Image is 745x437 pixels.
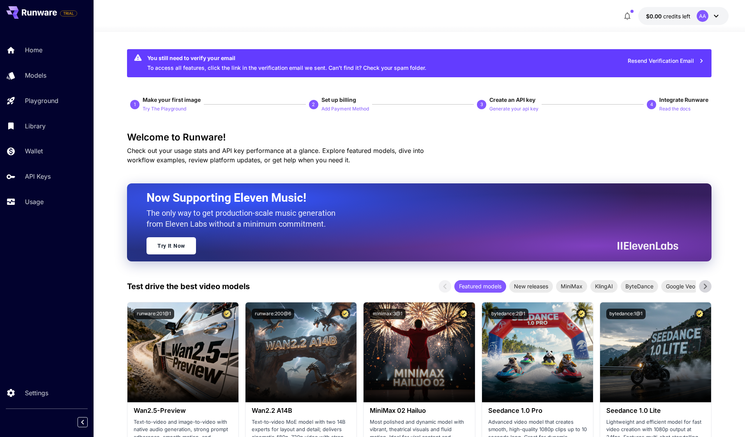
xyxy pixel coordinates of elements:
[147,190,673,205] h2: Now Supporting Eleven Music!
[25,121,46,131] p: Library
[454,280,506,293] div: Featured models
[556,280,587,293] div: MiniMax
[83,415,94,429] div: Collapse sidebar
[370,309,406,319] button: minimax:3@1
[364,302,475,402] img: alt
[697,10,708,22] div: AA
[606,309,646,319] button: bytedance:1@1
[606,407,705,414] h3: Seedance 1.0 Lite
[600,302,711,402] img: alt
[25,146,43,156] p: Wallet
[78,417,88,427] button: Collapse sidebar
[646,13,663,20] span: $0.00
[25,71,46,80] p: Models
[127,147,424,164] span: Check out your usage stats and API key performance at a glance. Explore featured models, dive int...
[60,11,77,16] span: TRIAL
[143,96,201,103] span: Make your first image
[321,96,356,103] span: Set up billing
[488,309,528,319] button: bytedance:2@1
[650,101,653,108] p: 4
[25,172,51,181] p: API Keys
[482,302,593,402] img: alt
[147,54,426,62] div: You still need to verify your email
[488,407,587,414] h3: Seedance 1.0 Pro
[60,9,77,18] span: Add your payment card to enable full platform functionality.
[147,208,341,229] p: The only way to get production-scale music generation from Eleven Labs without a minimum commitment.
[321,105,369,113] p: Add Payment Method
[694,309,705,319] button: Certified Model – Vetted for best performance and includes a commercial license.
[489,105,538,113] p: Generate your api key
[663,13,690,20] span: credits left
[509,282,553,290] span: New releases
[458,309,469,319] button: Certified Model – Vetted for best performance and includes a commercial license.
[222,309,232,319] button: Certified Model – Vetted for best performance and includes a commercial license.
[621,280,658,293] div: ByteDance
[489,104,538,113] button: Generate your api key
[245,302,357,402] img: alt
[252,407,350,414] h3: Wan2.2 A14B
[321,104,369,113] button: Add Payment Method
[661,280,700,293] div: Google Veo
[659,96,708,103] span: Integrate Runware
[454,282,506,290] span: Featured models
[340,309,350,319] button: Certified Model – Vetted for best performance and includes a commercial license.
[127,302,238,402] img: alt
[370,407,468,414] h3: MiniMax 02 Hailuo
[25,45,42,55] p: Home
[556,282,587,290] span: MiniMax
[25,197,44,206] p: Usage
[590,280,618,293] div: KlingAI
[25,96,58,105] p: Playground
[623,53,708,69] button: Resend Verification Email
[646,12,690,20] div: $0.00
[252,309,294,319] button: runware:200@6
[659,105,690,113] p: Read the docs
[134,309,174,319] button: runware:201@1
[134,407,232,414] h3: Wan2.5-Preview
[25,388,48,398] p: Settings
[127,132,711,143] h3: Welcome to Runware!
[661,282,700,290] span: Google Veo
[147,237,196,254] a: Try It Now
[127,281,250,292] p: Test drive the best video models
[509,280,553,293] div: New releases
[489,96,535,103] span: Create an API key
[621,282,658,290] span: ByteDance
[147,52,426,75] div: To access all features, click the link in the verification email we sent. Can’t find it? Check yo...
[480,101,483,108] p: 3
[312,101,315,108] p: 2
[638,7,729,25] button: $0.00AA
[590,282,618,290] span: KlingAI
[576,309,587,319] button: Certified Model – Vetted for best performance and includes a commercial license.
[659,104,690,113] button: Read the docs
